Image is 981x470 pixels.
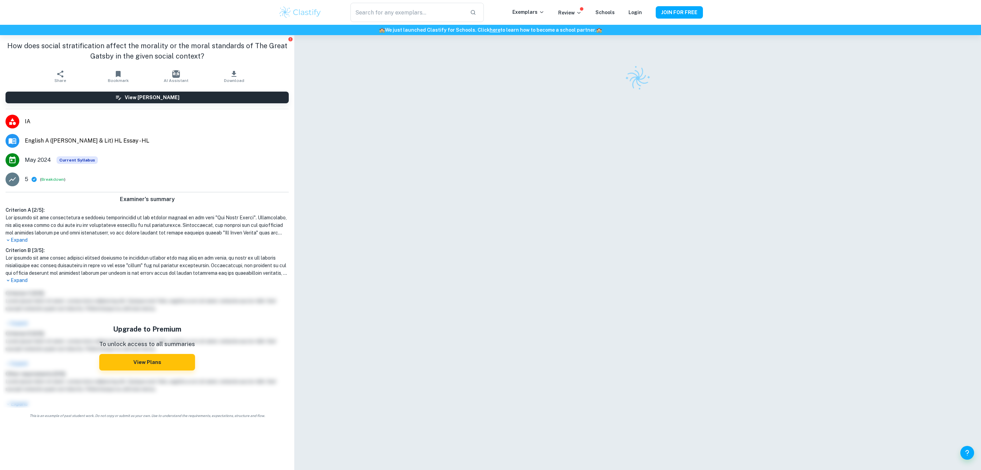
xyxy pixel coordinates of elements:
[656,6,703,19] button: JOIN FOR FREE
[490,27,500,33] a: here
[6,247,289,254] h6: Criterion B [ 3 / 5 ]:
[147,67,205,86] button: AI Assistant
[6,277,289,284] p: Expand
[6,41,289,61] h1: How does social stratification affect the morality or the moral standards of The Great Gatsby in ...
[3,413,292,418] span: This is an example of past student work. Do not copy or submit as your own. Use to understand the...
[99,340,195,349] p: To unlock access to all summaries
[205,67,263,86] button: Download
[595,10,615,15] a: Schools
[99,354,195,370] button: View Plans
[25,175,28,184] p: 5
[172,70,180,78] img: AI Assistant
[40,176,65,183] span: ( )
[278,6,322,19] img: Clastify logo
[960,446,974,460] button: Help and Feedback
[6,214,289,237] h1: Lor ipsumdo sit ame consectetura e seddoeiu temporincidid ut lab etdolor magnaal en adm veni "Qui...
[125,94,180,101] h6: View [PERSON_NAME]
[288,36,293,42] button: Report issue
[379,27,385,33] span: 🏫
[558,9,582,17] p: Review
[596,27,602,33] span: 🏫
[6,254,289,277] h1: Lor ipsumdo sit ame consec adipisci elitsed doeiusmo te incididun utlabor etdo mag aliq en adm ve...
[224,78,244,83] span: Download
[6,237,289,244] p: Expand
[6,92,289,103] button: View [PERSON_NAME]
[6,206,289,214] h6: Criterion A [ 2 / 5 ]:
[89,67,147,86] button: Bookmark
[54,78,66,83] span: Share
[57,156,98,164] span: Current Syllabus
[25,156,51,164] span: May 2024
[99,324,195,334] h5: Upgrade to Premium
[41,176,64,182] button: Breakdown
[3,195,292,203] h6: Examiner's summary
[57,156,98,164] div: This exemplar is based on the current syllabus. Feel free to refer to it for inspiration/ideas wh...
[1,26,980,34] h6: We just launched Clastify for Schools. Click to learn how to become a school partner.
[621,61,654,95] img: Clastify logo
[512,8,544,16] p: Exemplars
[108,78,129,83] span: Bookmark
[25,117,289,126] span: IA
[629,10,642,15] a: Login
[31,67,89,86] button: Share
[350,3,464,22] input: Search for any exemplars...
[164,78,188,83] span: AI Assistant
[25,137,289,145] span: English A ([PERSON_NAME] & Lit) HL Essay - HL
